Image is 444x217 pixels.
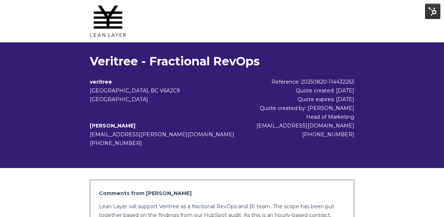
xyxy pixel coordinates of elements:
[235,77,354,86] div: Reference: 20250820-114432263
[90,140,142,146] span: [PHONE_NUMBER]
[90,3,126,39] img: Lean Layer
[90,86,235,104] address: [GEOGRAPHIC_DATA], BC V6A2C9 [GEOGRAPHIC_DATA]
[99,189,345,198] h2: Comments from [PERSON_NAME]
[235,95,354,104] div: Quote expires: [DATE]
[425,4,440,19] img: HubSpot Tools Menu Toggle
[90,54,354,69] h1: Veritree - Fractional RevOps
[256,105,354,138] span: Quote created by: [PERSON_NAME] Head of Marketing [EMAIL_ADDRESS][DOMAIN_NAME] [PHONE_NUMBER]
[90,79,112,85] b: veritree
[90,131,234,138] span: [EMAIL_ADDRESS][PERSON_NAME][DOMAIN_NAME]
[235,86,354,95] div: Quote created: [DATE]
[90,122,135,129] b: [PERSON_NAME]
